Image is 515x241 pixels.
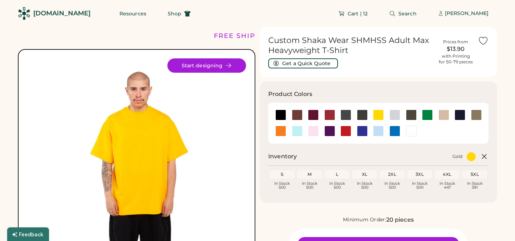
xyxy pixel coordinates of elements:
div: In Stock 500 [354,182,376,189]
div: In Stock 391 [464,182,486,189]
button: Get a Quick Quote [268,58,338,68]
div: In Stock 500 [299,182,320,189]
div: $13.90 [438,45,474,53]
button: Cart | 12 [330,6,376,21]
div: L [326,172,348,177]
div: In Stock 500 [381,182,403,189]
div: Gold [452,154,462,159]
div: S [271,172,293,177]
div: In Stock 500 [326,182,348,189]
div: In Stock 500 [271,182,293,189]
div: Prices from [443,39,468,45]
div: Minimum Order: [343,216,386,223]
h2: Inventory [268,152,297,161]
div: M [299,172,320,177]
div: XL [354,172,376,177]
button: Search [381,6,425,21]
img: Rendered Logo - Screens [18,7,30,20]
div: 5XL [464,172,486,177]
div: 4XL [436,172,458,177]
div: [PERSON_NAME] [445,10,489,17]
div: with Printing for 50-79 pieces [439,53,473,65]
span: Cart | 12 [348,11,368,16]
h3: Product Colors [268,90,312,98]
div: [DOMAIN_NAME] [33,9,90,18]
h1: Custom Shaka Wear SHMHSS Adult Max Heavyweight T-Shirt [268,35,433,56]
span: Search [398,11,417,16]
div: 2XL [381,172,403,177]
iframe: Front Chat [481,209,512,240]
button: Resources [111,6,155,21]
div: FREE SHIPPING [214,31,275,41]
span: Shop [168,11,181,16]
button: Start designing [167,58,246,73]
div: 20 pieces [386,216,414,224]
div: In Stock 447 [436,182,458,189]
button: Shop [159,6,199,21]
div: In Stock 500 [409,182,431,189]
div: 3XL [409,172,431,177]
